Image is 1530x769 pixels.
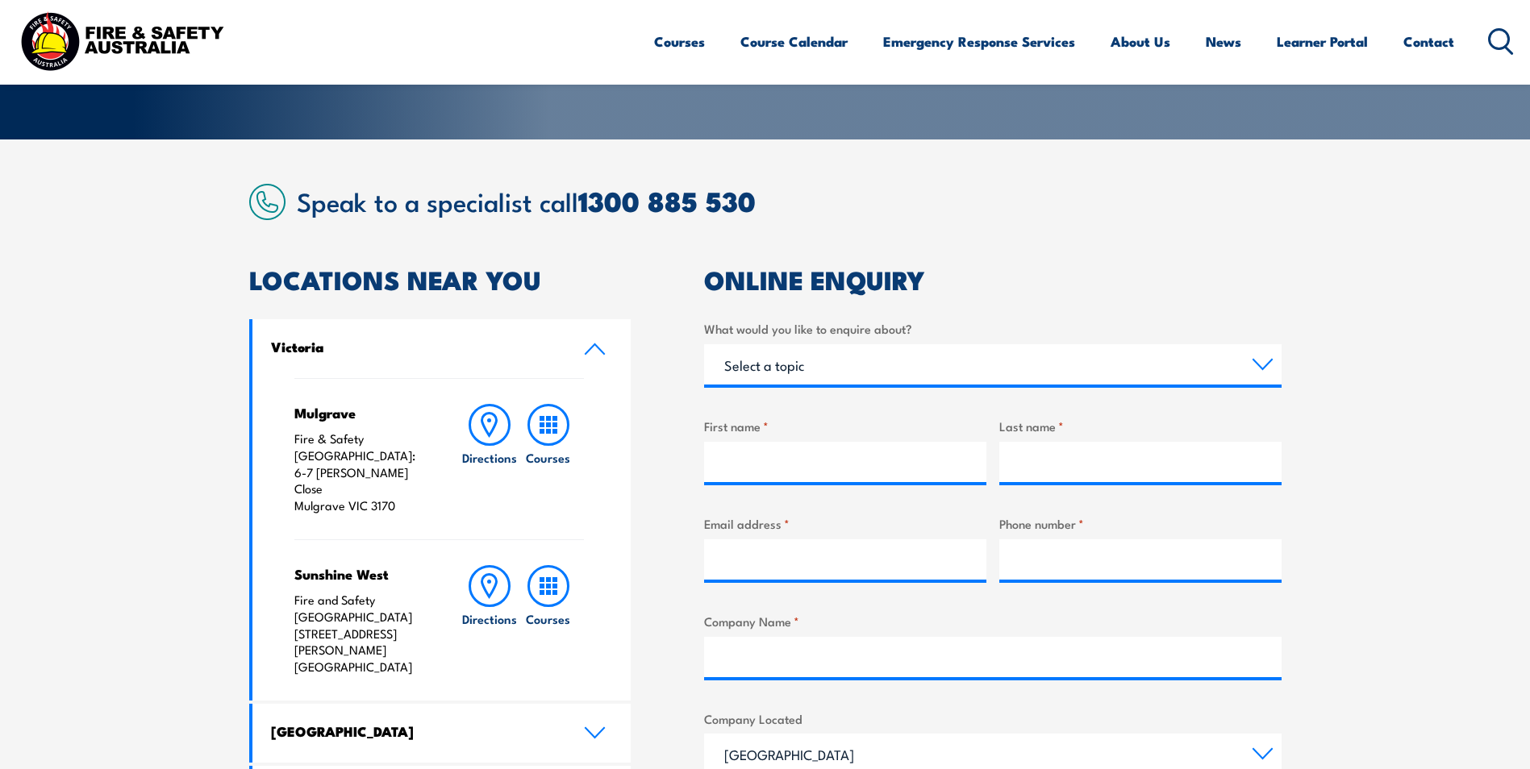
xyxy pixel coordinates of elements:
label: Email address [704,514,986,533]
a: [GEOGRAPHIC_DATA] [252,704,632,763]
label: Company Name [704,612,1282,630]
label: Last name [999,417,1282,435]
a: Directions [461,565,519,675]
a: Emergency Response Services [883,20,1075,63]
p: Fire & Safety [GEOGRAPHIC_DATA]: 6-7 [PERSON_NAME] Close Mulgrave VIC 3170 [294,430,429,514]
h4: Mulgrave [294,404,429,422]
a: About Us [1111,20,1170,63]
label: Phone number [999,514,1282,533]
h4: Victoria [271,338,560,355]
h2: Speak to a specialist call [297,186,1282,215]
a: Course Calendar [740,20,848,63]
label: First name [704,417,986,435]
a: News [1206,20,1241,63]
h6: Courses [526,610,570,627]
h6: Courses [526,449,570,466]
h4: [GEOGRAPHIC_DATA] [271,722,560,740]
h2: LOCATIONS NEAR YOU [249,268,632,290]
a: Victoria [252,319,632,378]
a: Courses [519,565,577,675]
h2: ONLINE ENQUIRY [704,268,1282,290]
a: Learner Portal [1277,20,1368,63]
a: 1300 885 530 [578,179,756,222]
a: Contact [1403,20,1454,63]
p: Fire and Safety [GEOGRAPHIC_DATA] [STREET_ADDRESS][PERSON_NAME] [GEOGRAPHIC_DATA] [294,592,429,675]
h6: Directions [462,610,517,627]
label: What would you like to enquire about? [704,319,1282,338]
a: Courses [519,404,577,514]
label: Company Located [704,709,1282,728]
h4: Sunshine West [294,565,429,583]
a: Directions [461,404,519,514]
h6: Directions [462,449,517,466]
a: Courses [654,20,705,63]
